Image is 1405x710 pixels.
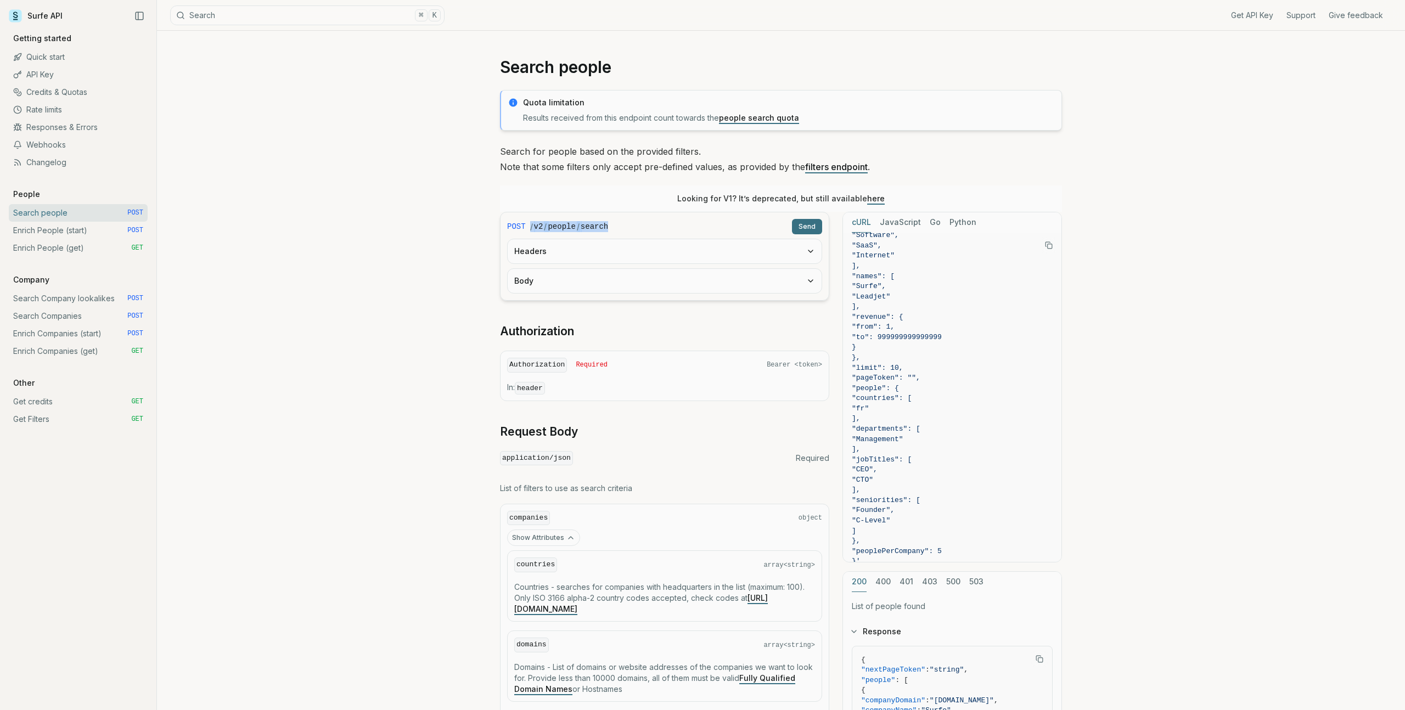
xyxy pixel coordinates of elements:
[946,572,960,592] button: 500
[852,455,912,464] span: "jobTitles": [
[9,83,148,101] a: Credits & Quotas
[548,221,575,232] code: people
[852,547,942,555] span: "peoplePerCompany": 5
[805,161,868,172] a: filters endpoint
[500,451,573,466] code: application/json
[925,666,930,674] span: :
[9,101,148,119] a: Rate limits
[925,696,930,705] span: :
[852,241,882,250] span: "SaaS",
[9,377,39,388] p: Other
[900,572,913,592] button: 401
[1031,651,1048,667] button: Copy Text
[719,113,799,122] a: people search quota
[581,221,608,232] code: search
[969,572,983,592] button: 503
[127,226,143,235] span: POST
[9,274,54,285] p: Company
[514,638,549,652] code: domains
[508,269,822,293] button: Body
[127,294,143,303] span: POST
[500,424,578,439] a: Request Body
[9,410,148,428] a: Get Filters GET
[994,696,998,705] span: ,
[507,382,822,394] p: In:
[867,194,885,203] a: here
[9,393,148,410] a: Get credits GET
[852,435,903,443] span: "Management"
[9,136,148,154] a: Webhooks
[1329,10,1383,21] a: Give feedback
[127,329,143,338] span: POST
[415,9,427,21] kbd: ⌘
[508,239,822,263] button: Headers
[500,57,1062,77] h1: Search people
[429,9,441,21] kbd: K
[843,617,1061,646] button: Response
[949,212,976,233] button: Python
[875,572,891,592] button: 400
[127,209,143,217] span: POST
[576,360,608,369] span: Required
[852,601,1053,612] p: List of people found
[9,239,148,257] a: Enrich People (get) GET
[767,360,822,369] span: Bearer <token>
[127,312,143,320] span: POST
[852,384,899,392] span: "people": {
[964,666,968,674] span: ,
[852,572,867,592] button: 200
[852,212,871,233] button: cURL
[500,483,829,494] p: List of filters to use as search criteria
[9,342,148,360] a: Enrich Companies (get) GET
[500,144,1062,174] p: Search for people based on the provided filters. Note that some filters only accept pre-defined v...
[930,212,941,233] button: Go
[852,343,856,351] span: }
[861,656,866,664] span: {
[861,676,895,684] span: "people"
[507,529,580,546] button: Show Attributes
[852,231,899,239] span: "Software",
[500,324,574,339] a: Authorization
[9,48,148,66] a: Quick start
[930,666,964,674] span: "string"
[170,5,445,25] button: Search⌘K
[530,221,533,232] span: /
[9,119,148,136] a: Responses & Errors
[852,374,920,382] span: "pageToken": "",
[131,397,143,406] span: GET
[852,404,869,413] span: "fr"
[852,302,861,311] span: ],
[1286,10,1316,21] a: Support
[792,219,822,234] button: Send
[852,364,903,372] span: "limit": 10,
[852,353,861,362] span: },
[852,414,861,422] span: ],
[895,676,908,684] span: : [
[9,204,148,222] a: Search people POST
[852,445,861,453] span: ],
[852,323,895,331] span: "from": 1,
[9,66,148,83] a: API Key
[131,347,143,356] span: GET
[131,415,143,424] span: GET
[9,154,148,171] a: Changelog
[677,193,885,204] p: Looking for V1? It’s deprecated, but still available
[852,282,886,290] span: "Surfe",
[763,561,815,570] span: array<string>
[852,557,861,565] span: }'
[9,307,148,325] a: Search Companies POST
[507,511,550,526] code: companies
[852,476,873,484] span: "CTO"
[852,516,890,525] span: "C-Level"
[577,221,580,232] span: /
[507,358,567,373] code: Authorization
[523,112,1055,123] p: Results received from this endpoint count towards the
[131,244,143,252] span: GET
[922,572,937,592] button: 403
[515,382,545,395] code: header
[9,189,44,200] p: People
[9,8,63,24] a: Surfe API
[852,313,903,321] span: "revenue": {
[852,506,895,514] span: "Founder",
[1231,10,1273,21] a: Get API Key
